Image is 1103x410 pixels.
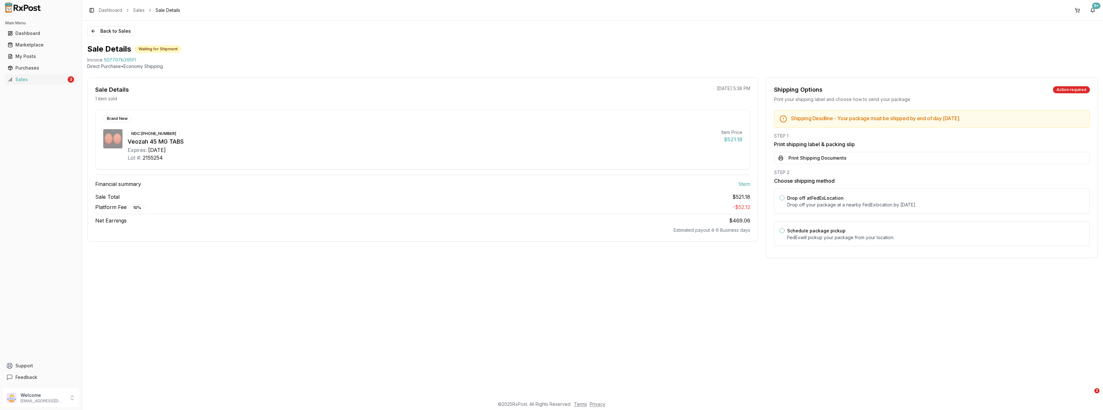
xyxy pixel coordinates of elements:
[95,217,127,224] span: Net Earnings
[774,85,822,94] div: Shipping Options
[87,26,134,36] button: Back to Sales
[103,115,131,122] div: Brand New
[99,7,180,13] nav: breadcrumb
[787,234,1084,241] p: FedEx will pickup your package from your location.
[732,193,750,201] span: $521.18
[774,140,1090,148] h3: Print shipping label & packing slip
[95,96,117,102] p: 1 item sold
[87,44,131,54] h1: Sale Details
[5,74,77,85] a: Sales3
[590,401,605,407] a: Privacy
[5,21,77,26] h2: Main Menu
[21,398,65,404] p: [EMAIL_ADDRESS][DOMAIN_NAME]
[1053,86,1090,93] div: Action required
[8,53,74,60] div: My Posts
[128,146,147,154] div: Expires:
[3,360,79,372] button: Support
[148,146,166,154] div: [DATE]
[95,227,750,233] div: Estimated payout 4-6 Business days
[5,28,77,39] a: Dashboard
[68,76,74,83] div: 3
[15,374,37,381] span: Feedback
[574,401,587,407] a: Terms
[128,154,141,162] div: Lot #:
[95,203,145,211] span: Platform Fee
[717,85,750,92] p: [DATE] 5:38 PM
[774,152,1090,164] button: Print Shipping Documents
[3,74,79,85] button: Sales3
[156,7,180,13] span: Sale Details
[1094,388,1099,393] span: 2
[143,154,163,162] div: 2155254
[733,204,750,210] span: - $52.12
[3,372,79,383] button: Feedback
[787,195,844,201] label: Drop off at FedEx Location
[5,62,77,74] a: Purchases
[5,39,77,51] a: Marketplace
[729,217,750,224] span: $469.06
[787,228,846,233] label: Schedule package pickup
[8,42,74,48] div: Marketplace
[3,3,44,13] img: RxPost Logo
[774,96,1090,103] div: Print your shipping label and choose how to send your package
[3,63,79,73] button: Purchases
[128,130,180,137] div: NDC: [PHONE_NUMBER]
[738,180,750,188] span: 1 item
[5,51,77,62] a: My Posts
[774,169,1090,176] div: STEP 2
[95,180,141,188] span: Financial summary
[8,30,74,37] div: Dashboard
[128,137,716,146] div: Veozah 45 MG TABS
[95,85,129,94] div: Sale Details
[99,7,122,13] a: Dashboard
[787,202,1084,208] p: Drop off your package at a nearby FedEx location by [DATE] .
[791,116,1084,121] h5: Shipping Deadline - Your package must be shipped by end of day [DATE] .
[21,392,65,398] p: Welcome
[3,28,79,38] button: Dashboard
[1081,388,1097,404] iframe: Intercom live chat
[87,57,103,63] div: Invoice
[721,129,742,136] div: Item Price
[87,63,1098,70] p: Direct Purchase • Economy Shipping
[721,136,742,143] div: $521.18
[95,193,120,201] span: Sale Total
[3,40,79,50] button: Marketplace
[6,393,17,403] img: User avatar
[774,133,1090,139] div: STEP 1
[133,7,145,13] a: Sales
[8,65,74,71] div: Purchases
[1092,3,1100,9] div: 9+
[3,51,79,62] button: My Posts
[774,177,1090,185] h3: Choose shipping method
[135,46,181,53] div: Waiting for Shipment
[104,57,136,63] span: 507707b395f1
[8,76,66,83] div: Sales
[130,204,145,211] div: 10 %
[1088,5,1098,15] button: 9+
[103,129,122,148] img: Veozah 45 MG TABS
